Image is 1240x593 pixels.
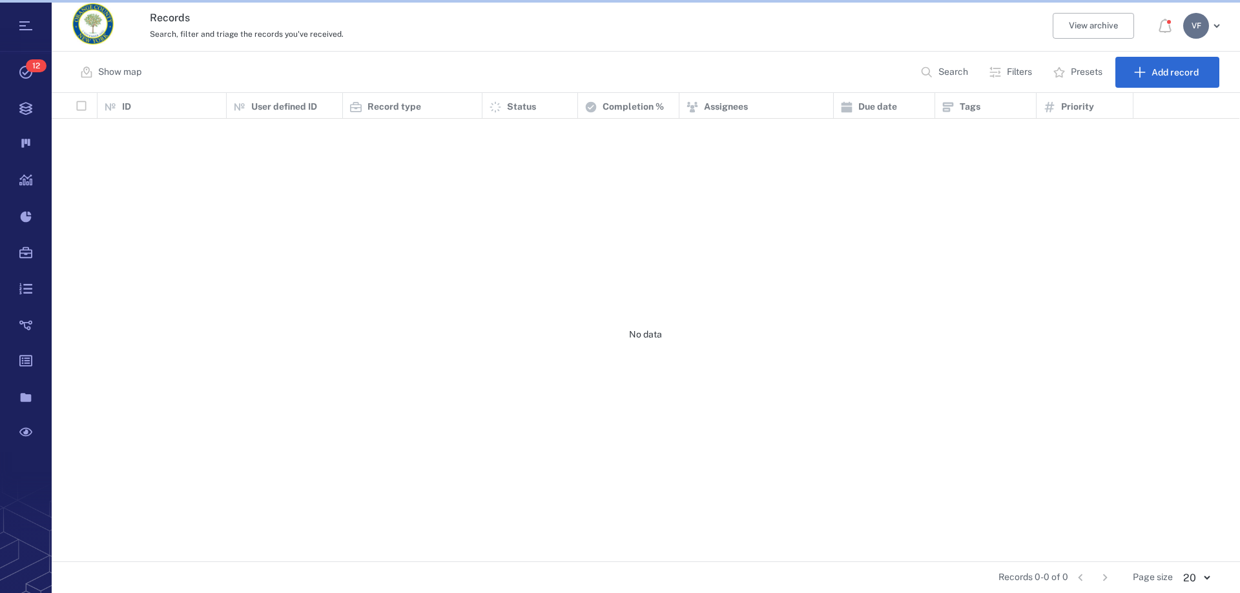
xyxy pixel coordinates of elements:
span: Records 0-0 of 0 [998,571,1068,584]
a: Go home [72,3,114,49]
p: Status [507,101,536,114]
p: ID [122,101,131,114]
span: Page size [1133,571,1173,584]
p: Completion % [603,101,664,114]
p: Priority [1061,101,1094,114]
nav: pagination navigation [1068,567,1117,588]
h3: Records [150,10,854,26]
button: VF [1183,13,1224,39]
p: Tags [960,101,980,114]
div: V F [1183,13,1209,39]
p: Show map [98,66,141,79]
p: User defined ID [251,101,317,114]
p: Filters [1007,66,1032,79]
button: Presets [1045,57,1113,88]
button: Add record [1115,57,1219,88]
button: View archive [1053,13,1134,39]
span: Search, filter and triage the records you've received. [150,30,344,39]
p: Record type [367,101,421,114]
button: Show map [72,57,152,88]
span: 12 [26,59,46,72]
button: Filters [981,57,1042,88]
div: No data [52,119,1239,551]
p: Due date [858,101,897,114]
button: Search [913,57,978,88]
p: Presets [1071,66,1102,79]
img: Orange County Planning Department logo [72,3,114,45]
p: Assignees [704,101,748,114]
p: Search [938,66,968,79]
div: 20 [1173,570,1219,585]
